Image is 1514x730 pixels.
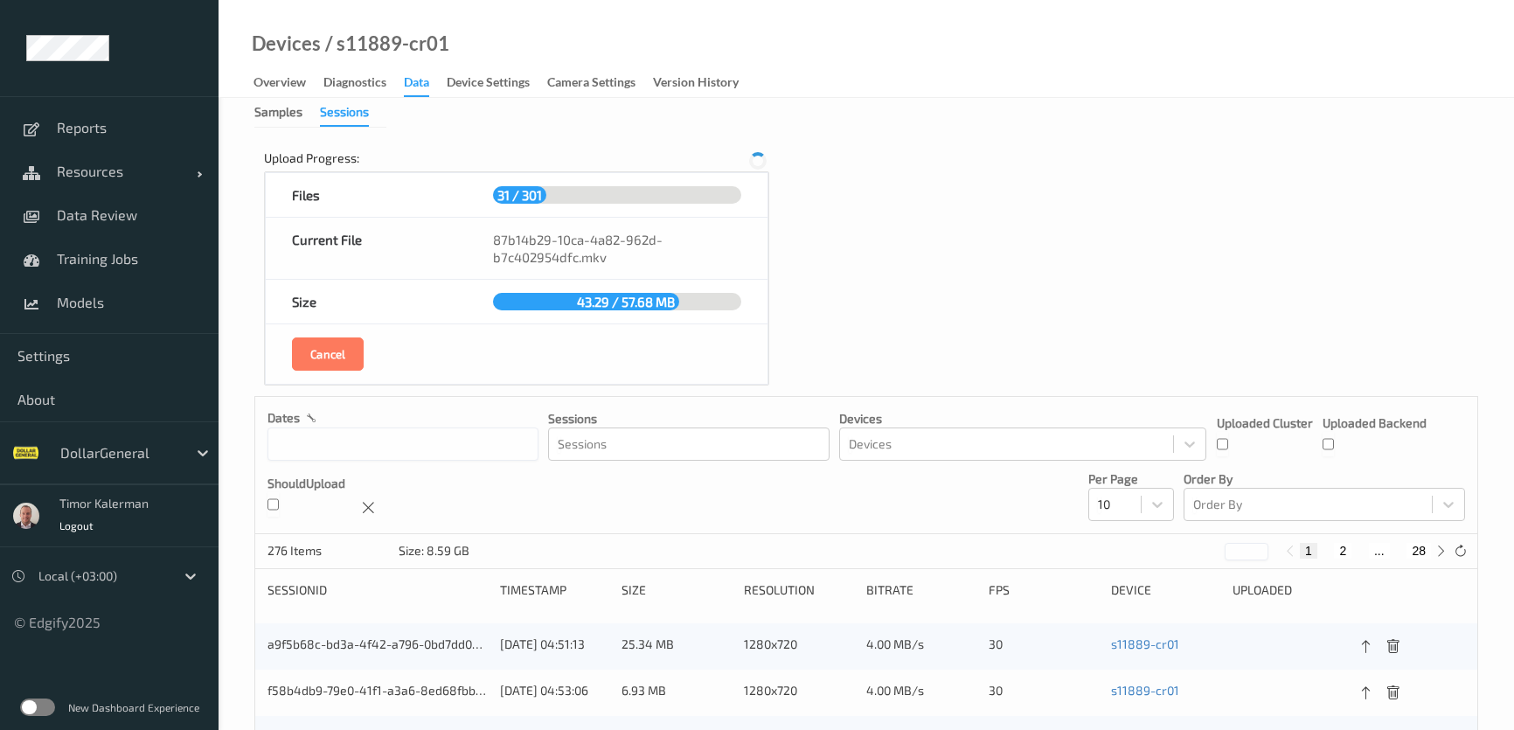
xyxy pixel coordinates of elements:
[447,73,530,95] div: Device Settings
[1184,470,1465,488] p: Order By
[1111,636,1179,651] a: s11889-cr01
[323,71,404,95] a: Diagnostics
[404,73,429,97] div: Data
[267,475,345,492] p: shouldUpload
[1406,543,1431,559] button: 28
[267,682,488,704] div: f58b4db9-79e0-41f1-a3a6-8ed68fbb9ea8
[989,581,1099,599] div: fps
[321,35,449,52] div: / s11889-cr01
[573,289,679,314] span: 43.29 / 57.68 MB
[500,636,610,653] div: [DATE] 04:51:13
[266,173,466,217] div: Files
[653,71,756,95] a: Version History
[547,73,635,95] div: Camera Settings
[547,71,653,95] a: Camera Settings
[622,636,732,657] div: 25.34 MB
[622,581,732,599] div: size
[253,71,323,95] a: Overview
[1217,414,1313,432] p: Uploaded Cluster
[399,542,469,560] div: Size: 8.59 GB
[500,581,610,599] div: Timestamp
[989,636,1099,657] div: 30
[1111,683,1179,698] a: s11889-cr01
[500,682,610,699] div: [DATE] 04:53:06
[267,581,488,599] div: sessionId
[254,104,320,119] a: Samples
[1334,543,1351,559] button: 2
[622,682,732,704] div: 6.93 MB
[252,35,321,52] a: Devices
[866,636,976,657] div: 4.00 MB/s
[493,183,546,207] span: 31 / 301
[744,636,854,657] div: 1280x720
[267,542,399,560] p: 276 Items
[866,581,976,599] div: bitrate
[1323,414,1427,432] p: Uploaded Backend
[266,218,466,279] div: Current File
[653,73,739,95] div: Version History
[267,409,300,427] p: dates
[989,682,1099,704] div: 30
[839,410,1206,428] p: Devices
[404,71,447,97] a: Data
[866,682,976,704] div: 4.00 MB/s
[1111,581,1221,599] div: device
[264,149,359,171] div: Upload Progress:
[320,104,386,119] a: Sessions
[267,636,488,657] div: a9f5b68c-bd3a-4f42-a796-0bd7dd0a96b8
[548,410,830,428] p: Sessions
[254,103,302,125] div: Samples
[467,218,767,279] div: 87b14b29-10ca-4a82-962d-b7c402954dfc.mkv
[1088,470,1174,488] p: Per Page
[447,71,547,95] a: Device Settings
[323,73,386,95] div: Diagnostics
[320,103,369,127] div: Sessions
[744,581,854,599] div: resolution
[1300,543,1317,559] button: 1
[1369,543,1390,559] button: ...
[292,337,364,371] button: Cancel
[744,682,854,704] div: 1280x720
[266,280,466,323] div: Size
[253,73,306,95] div: Overview
[1233,581,1343,599] div: uploaded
